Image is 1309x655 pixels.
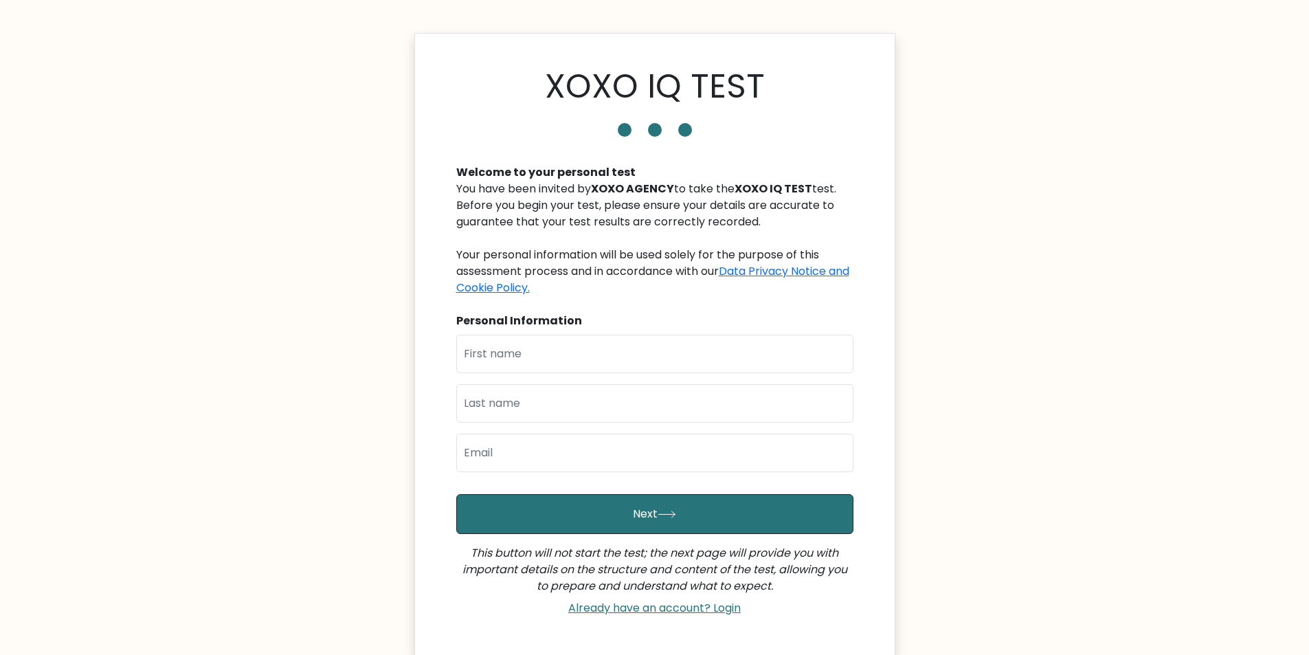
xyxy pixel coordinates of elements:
a: Already have an account? Login [563,600,746,616]
div: Welcome to your personal test [456,164,853,181]
input: Last name [456,384,853,423]
b: XOXO IQ TEST [735,181,812,197]
b: XOXO AGENCY [591,181,674,197]
i: This button will not start the test; the next page will provide you with important details on the... [462,545,847,594]
div: You have been invited by to take the test. Before you begin your test, please ensure your details... [456,181,853,296]
button: Next [456,494,853,534]
input: Email [456,434,853,472]
input: First name [456,335,853,373]
div: Personal Information [456,313,853,329]
h1: XOXO IQ TEST [545,67,765,107]
a: Data Privacy Notice and Cookie Policy. [456,263,849,296]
